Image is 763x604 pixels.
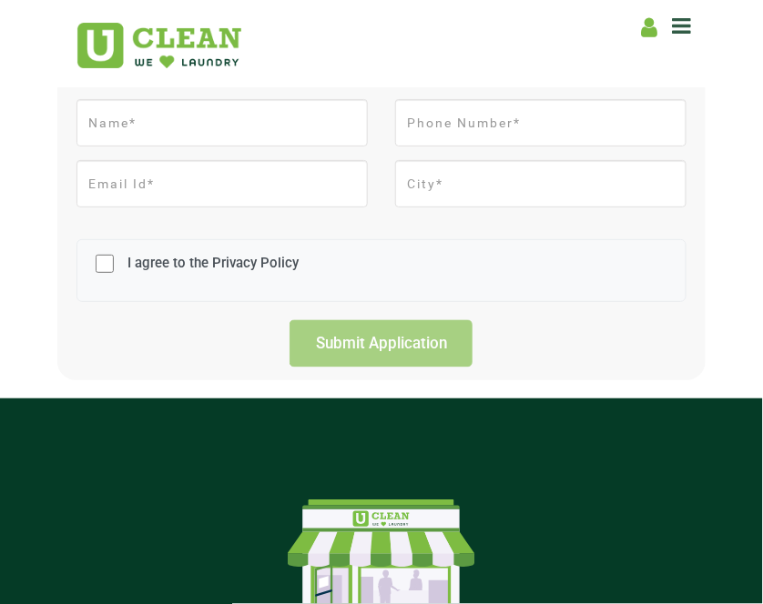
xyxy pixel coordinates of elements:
input: Email Id* [76,160,368,207]
input: Name* [76,99,368,146]
input: Submit Application [290,320,473,367]
input: Phone Number* [395,99,687,146]
img: UClean Laundry and Dry Cleaning [77,23,241,68]
input: City* [395,160,687,207]
label: I agree to the Privacy Policy [123,255,299,288]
